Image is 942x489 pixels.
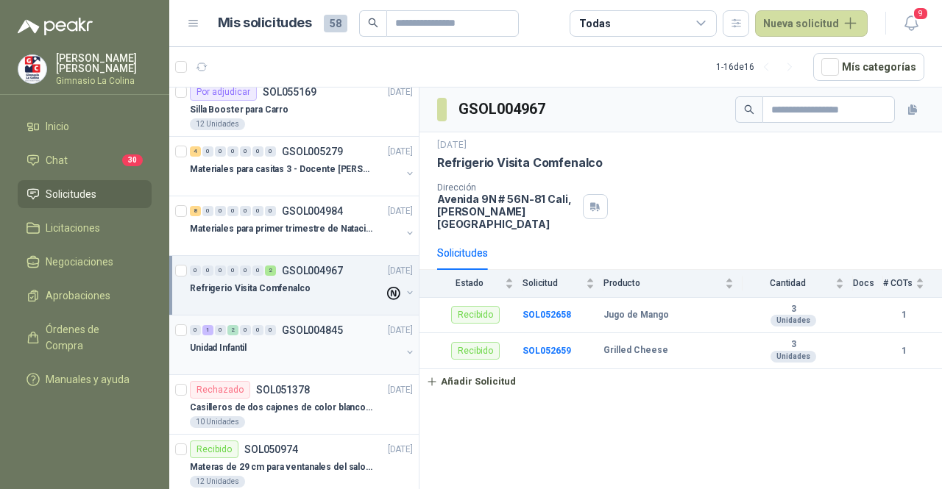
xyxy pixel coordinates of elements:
div: 0 [215,146,226,157]
div: Recibido [190,440,238,458]
span: 58 [324,15,347,32]
span: Solicitud [523,278,583,288]
div: 0 [240,265,251,276]
div: 0 [202,146,213,157]
p: [DATE] [388,264,413,278]
div: Unidades [771,315,816,326]
div: 0 [240,146,251,157]
div: 0 [227,146,238,157]
p: Gimnasio La Colina [56,76,152,85]
img: Company Logo [18,55,46,83]
p: Avenida 9N # 56N-81 Cali , [PERSON_NAME][GEOGRAPHIC_DATA] [437,193,577,230]
p: Casilleros de dos cajones de color blanco para casitas 1 y 2 [190,401,373,415]
p: Materas de 29 cm para ventanales del salon de lenguaje y coordinación [190,460,373,474]
th: Solicitud [523,270,603,297]
div: Rechazado [190,381,250,399]
span: Chat [46,152,68,168]
th: Cantidad [743,270,853,297]
div: 2 [265,265,276,276]
div: 0 [265,146,276,157]
button: Mís categorías [813,53,924,81]
span: Solicitudes [46,186,96,202]
th: # COTs [883,270,942,297]
div: 0 [252,146,263,157]
p: SOL051378 [256,385,310,395]
p: Materiales para primer trimestre de Natación [190,222,373,236]
p: Dirección [437,182,577,193]
a: Licitaciones [18,214,152,242]
p: [DATE] [388,383,413,397]
p: [DATE] [388,324,413,338]
a: 8 0 0 0 0 0 0 GSOL004984[DATE] Materiales para primer trimestre de Natación [190,202,416,249]
div: 0 [240,206,251,216]
p: Unidad Infantil [190,341,247,355]
a: 0 1 0 2 0 0 0 GSOL004845[DATE] Unidad Infantil [190,321,416,368]
a: Órdenes de Compra [18,315,152,360]
div: Unidades [771,351,816,363]
a: Inicio [18,113,152,140]
p: [DATE] [437,138,467,152]
div: 0 [227,265,238,276]
a: SOL052659 [523,346,571,356]
div: Recibido [451,306,500,324]
a: RechazadoSOL051378[DATE] Casilleros de dos cajones de color blanco para casitas 1 y 210 Unidades [169,375,419,435]
a: Añadir Solicitud [419,369,942,394]
span: Estado [437,278,502,288]
span: Órdenes de Compra [46,321,138,354]
div: 0 [252,206,263,216]
p: Silla Booster para Carro [190,103,288,117]
a: Negociaciones [18,248,152,276]
span: Manuales y ayuda [46,371,130,388]
a: Aprobaciones [18,282,152,310]
span: Licitaciones [46,220,100,236]
div: 10 Unidades [190,416,245,428]
h3: GSOL004967 [458,98,548,121]
div: 0 [265,325,276,335]
div: 1 [202,325,213,335]
a: Chat30 [18,146,152,174]
button: 9 [898,10,924,37]
button: Nueva solicitud [755,10,868,37]
div: Todas [579,15,610,32]
div: 0 [252,265,263,276]
div: 0 [202,206,213,216]
span: # COTs [883,278,913,288]
p: GSOL004967 [282,265,343,276]
span: Cantidad [743,278,832,288]
div: 0 [202,265,213,276]
span: Producto [603,278,722,288]
span: Aprobaciones [46,288,110,304]
a: 0 0 0 0 0 0 2 GSOL004967[DATE] Refrigerio Visita Comfenalco [190,262,416,309]
span: search [744,104,754,115]
div: 0 [190,325,201,335]
a: Manuales y ayuda [18,365,152,393]
div: 0 [252,325,263,335]
div: 0 [215,325,226,335]
p: Materiales para casitas 3 - Docente [PERSON_NAME] [190,163,373,176]
div: 0 [215,206,226,216]
b: 1 [883,308,924,322]
p: Refrigerio Visita Comfenalco [437,155,603,171]
th: Estado [419,270,523,297]
div: 0 [240,325,251,335]
p: GSOL004845 [282,325,343,335]
div: Solicitudes [437,245,488,261]
p: [DATE] [388,443,413,457]
div: 1 - 16 de 16 [716,55,801,79]
p: SOL050974 [244,444,298,454]
div: 0 [265,206,276,216]
span: 30 [122,154,143,166]
b: Jugo de Mango [603,310,669,321]
b: 3 [743,339,844,351]
a: Por adjudicarSOL055169[DATE] Silla Booster para Carro12 Unidades [169,77,419,137]
b: 1 [883,344,924,358]
span: Negociaciones [46,254,113,270]
div: 12 Unidades [190,476,245,488]
div: 8 [190,206,201,216]
p: [DATE] [388,204,413,218]
th: Producto [603,270,743,297]
p: [DATE] [388,145,413,159]
button: Añadir Solicitud [419,369,523,394]
span: Inicio [46,118,69,135]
